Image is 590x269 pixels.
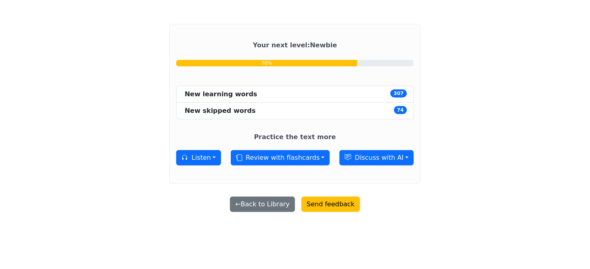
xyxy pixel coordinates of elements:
a: 76% [176,60,414,66]
strong: Practice the text more [254,133,336,141]
span: 74 [394,106,407,114]
button: Listen [176,150,221,165]
button: ←Back to Library [230,197,295,212]
div: 76% [176,60,357,66]
div: New learning words [185,89,257,99]
button: Discuss with AI [339,150,414,165]
strong: Your next level : Newbie [253,41,337,49]
button: Send feedback [301,197,360,212]
button: Review with flashcards [231,150,330,165]
span: 307 [390,89,407,97]
a: ←Back to Library [227,197,298,205]
div: New skipped words [185,106,256,116]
